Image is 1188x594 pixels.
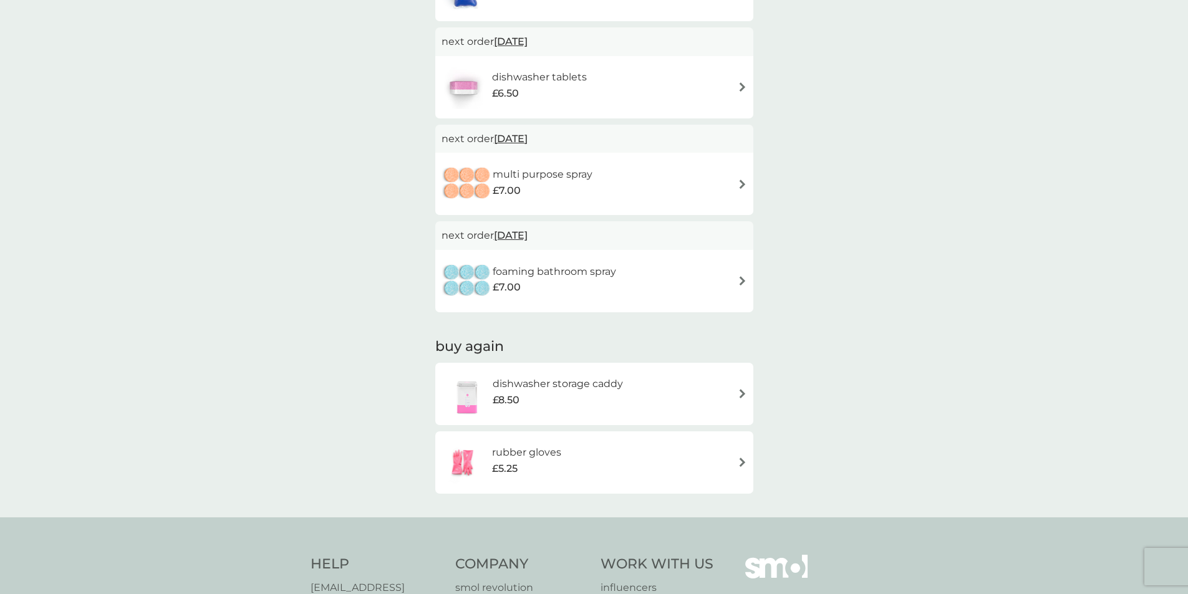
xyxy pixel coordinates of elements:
h4: Company [455,555,588,574]
img: dishwasher tablets [442,65,485,109]
h6: dishwasher tablets [492,69,587,85]
h6: rubber gloves [492,444,561,461]
span: [DATE] [494,127,528,151]
h6: dishwasher storage caddy [493,376,623,392]
p: next order [442,228,747,244]
span: £7.00 [493,279,521,295]
span: [DATE] [494,29,528,54]
img: arrow right [738,457,747,467]
h4: Work With Us [601,555,713,574]
img: arrow right [738,276,747,285]
span: £5.25 [492,461,518,477]
h2: buy again [435,337,753,357]
img: multi purpose spray [442,162,493,206]
span: £7.00 [493,183,521,199]
h6: multi purpose spray [493,166,592,183]
img: arrow right [738,180,747,189]
p: next order [442,34,747,50]
img: rubber gloves [442,441,485,484]
h4: Help [311,555,443,574]
img: foaming bathroom spray [442,259,493,303]
span: £8.50 [493,392,519,408]
img: dishwasher storage caddy [442,372,493,416]
h6: foaming bathroom spray [493,264,616,280]
span: £6.50 [492,85,519,102]
img: arrow right [738,389,747,398]
p: next order [442,131,747,147]
span: [DATE] [494,223,528,247]
img: arrow right [738,82,747,92]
